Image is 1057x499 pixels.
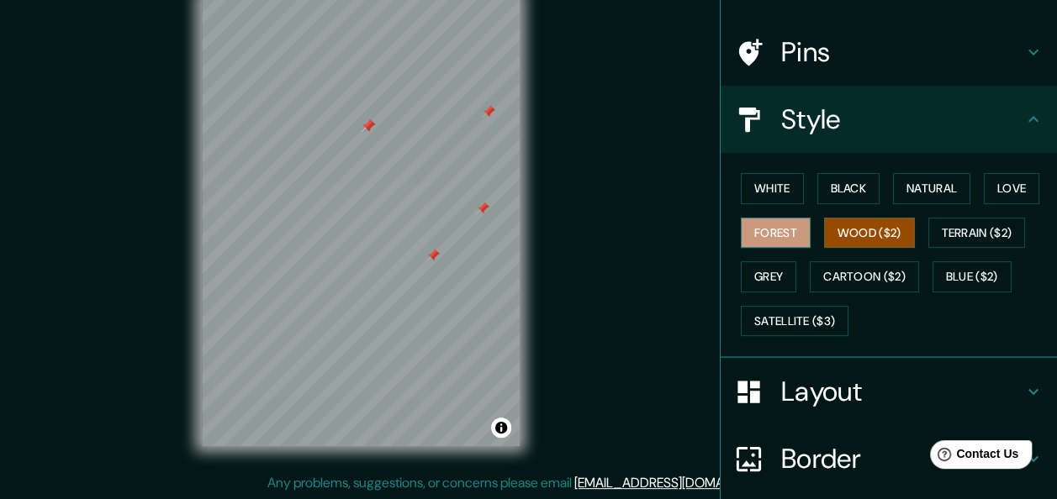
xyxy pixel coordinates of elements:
div: Style [721,86,1057,153]
button: Cartoon ($2) [810,261,919,292]
button: Blue ($2) [933,261,1012,292]
button: Grey [741,261,796,292]
iframe: Help widget launcher [907,433,1039,481]
button: Terrain ($2) [928,218,1026,249]
a: [EMAIL_ADDRESS][DOMAIN_NAME] [574,474,782,491]
button: White [741,173,804,204]
button: Love [984,173,1039,204]
button: Satellite ($3) [741,306,848,337]
h4: Border [781,442,1023,475]
button: Wood ($2) [824,218,915,249]
div: Pins [721,18,1057,86]
h4: Style [781,102,1023,136]
div: Layout [721,358,1057,425]
p: Any problems, suggestions, or concerns please email . [267,473,785,493]
button: Toggle attribution [491,418,511,438]
button: Natural [893,173,970,204]
button: Black [817,173,880,204]
h4: Pins [781,35,1023,69]
h4: Layout [781,375,1023,408]
button: Forest [741,218,811,249]
div: Border [721,425,1057,492]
